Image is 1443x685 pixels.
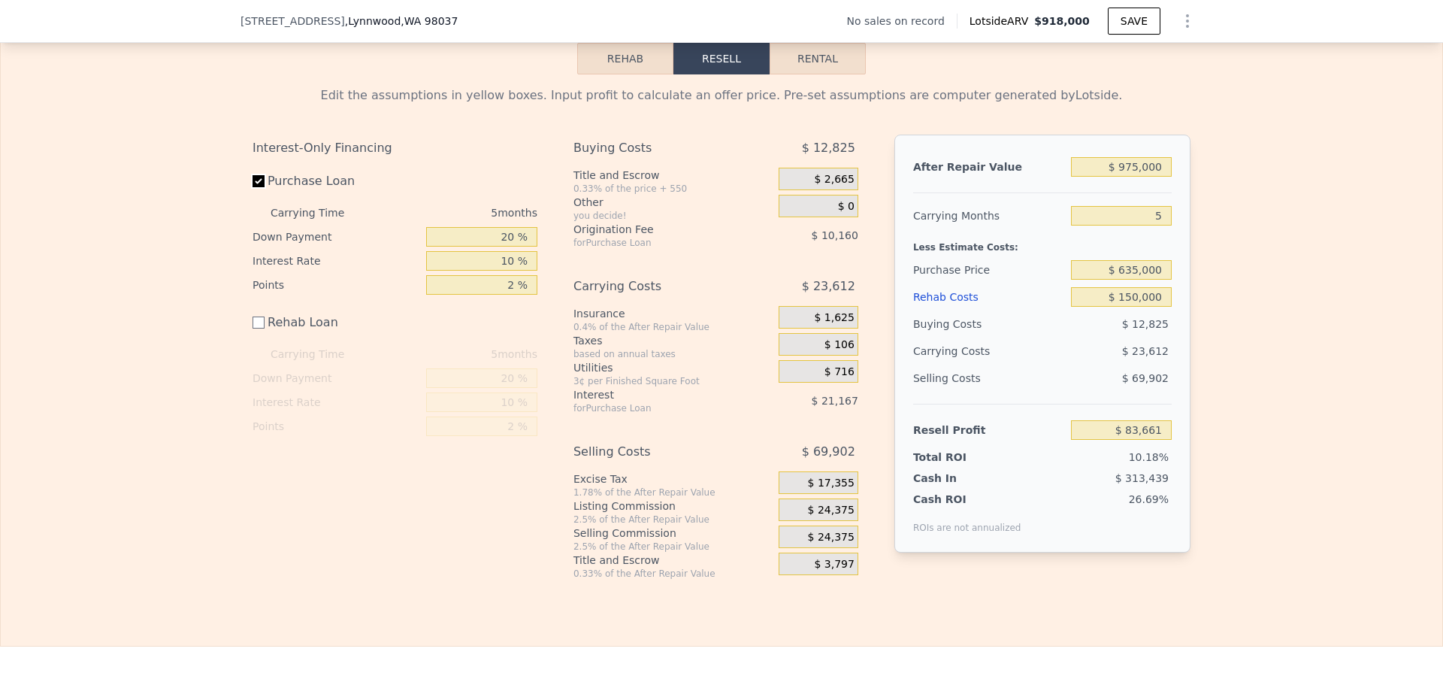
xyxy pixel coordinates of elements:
[573,471,773,486] div: Excise Tax
[573,183,773,195] div: 0.33% of the price + 550
[573,526,773,541] div: Selling Commission
[573,273,741,300] div: Carrying Costs
[808,504,855,517] span: $ 24,375
[970,14,1034,29] span: Lotside ARV
[1122,345,1169,357] span: $ 23,612
[573,135,741,162] div: Buying Costs
[913,507,1021,534] div: ROIs are not annualized
[573,568,773,580] div: 0.33% of the After Repair Value
[913,229,1172,256] div: Less Estimate Costs:
[573,486,773,499] div: 1.78% of the After Repair Value
[1129,493,1169,505] span: 26.69%
[808,531,855,544] span: $ 24,375
[1108,8,1160,35] button: SAVE
[913,283,1065,311] div: Rehab Costs
[253,135,537,162] div: Interest-Only Financing
[913,338,1007,365] div: Carrying Costs
[1129,451,1169,463] span: 10.18%
[573,402,741,414] div: for Purchase Loan
[673,43,770,74] button: Resell
[271,342,368,366] div: Carrying Time
[913,256,1065,283] div: Purchase Price
[1034,15,1090,27] span: $918,000
[913,471,1007,486] div: Cash In
[814,558,854,571] span: $ 3,797
[240,14,345,29] span: [STREET_ADDRESS]
[814,311,854,325] span: $ 1,625
[814,173,854,186] span: $ 2,665
[913,153,1065,180] div: After Repair Value
[253,317,265,329] input: Rehab Loan
[1122,318,1169,330] span: $ 12,825
[913,365,1065,392] div: Selling Costs
[573,438,741,465] div: Selling Costs
[253,175,265,187] input: Purchase Loan
[1115,472,1169,484] span: $ 313,439
[1122,372,1169,384] span: $ 69,902
[573,306,773,321] div: Insurance
[1172,6,1202,36] button: Show Options
[812,395,858,407] span: $ 21,167
[802,438,855,465] span: $ 69,902
[573,387,741,402] div: Interest
[913,311,1065,338] div: Buying Costs
[824,365,855,379] span: $ 716
[573,168,773,183] div: Title and Escrow
[802,135,855,162] span: $ 12,825
[913,202,1065,229] div: Carrying Months
[812,229,858,241] span: $ 10,160
[253,86,1190,105] div: Edit the assumptions in yellow boxes. Input profit to calculate an offer price. Pre-set assumptio...
[847,14,957,29] div: No sales on record
[374,342,537,366] div: 5 months
[573,222,741,237] div: Origination Fee
[253,390,420,414] div: Interest Rate
[913,450,1007,465] div: Total ROI
[573,375,773,387] div: 3¢ per Finished Square Foot
[271,201,368,225] div: Carrying Time
[573,514,773,526] div: 2.5% of the After Repair Value
[573,499,773,514] div: Listing Commission
[573,333,773,348] div: Taxes
[573,195,773,210] div: Other
[573,321,773,333] div: 0.4% of the After Repair Value
[253,225,420,249] div: Down Payment
[374,201,537,225] div: 5 months
[253,366,420,390] div: Down Payment
[808,477,855,490] span: $ 17,355
[573,237,741,249] div: for Purchase Loan
[573,348,773,360] div: based on annual taxes
[824,338,855,352] span: $ 106
[401,15,458,27] span: , WA 98037
[253,273,420,297] div: Points
[913,417,1065,444] div: Resell Profit
[253,249,420,273] div: Interest Rate
[573,541,773,553] div: 2.5% of the After Repair Value
[573,553,773,568] div: Title and Escrow
[573,360,773,375] div: Utilities
[770,43,866,74] button: Rental
[253,168,420,195] label: Purchase Loan
[253,414,420,438] div: Points
[802,273,855,300] span: $ 23,612
[913,492,1021,507] div: Cash ROI
[253,309,420,336] label: Rehab Loan
[573,210,773,222] div: you decide!
[838,200,855,214] span: $ 0
[577,43,673,74] button: Rehab
[345,14,458,29] span: , Lynnwood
